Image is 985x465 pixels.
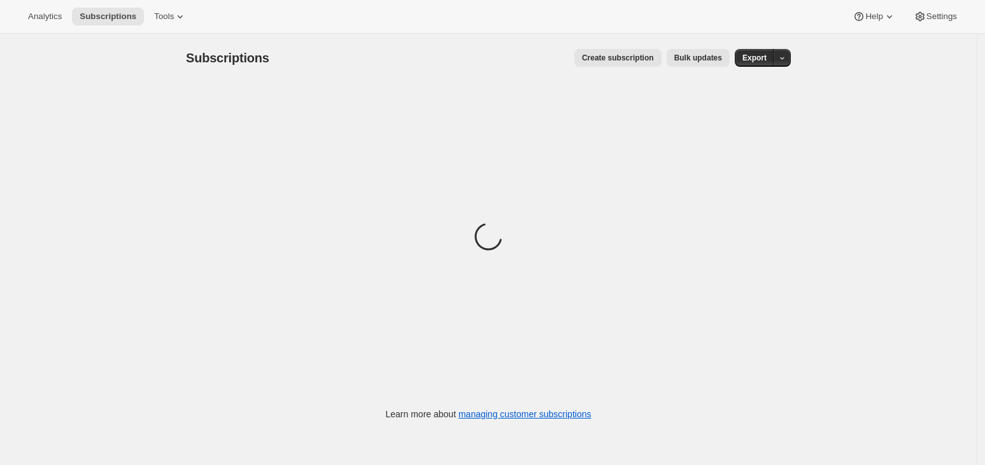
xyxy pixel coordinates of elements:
button: Help [845,8,903,25]
span: Settings [926,11,957,22]
button: Create subscription [574,49,662,67]
button: Tools [146,8,194,25]
span: Create subscription [582,53,654,63]
span: Subscriptions [80,11,136,22]
p: Learn more about [386,408,592,420]
span: Tools [154,11,174,22]
span: Subscriptions [186,51,269,65]
button: Analytics [20,8,69,25]
button: Bulk updates [667,49,730,67]
a: managing customer subscriptions [458,409,592,419]
span: Analytics [28,11,62,22]
span: Bulk updates [674,53,722,63]
span: Export [742,53,767,63]
button: Subscriptions [72,8,144,25]
span: Help [865,11,882,22]
button: Export [735,49,774,67]
button: Settings [906,8,965,25]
